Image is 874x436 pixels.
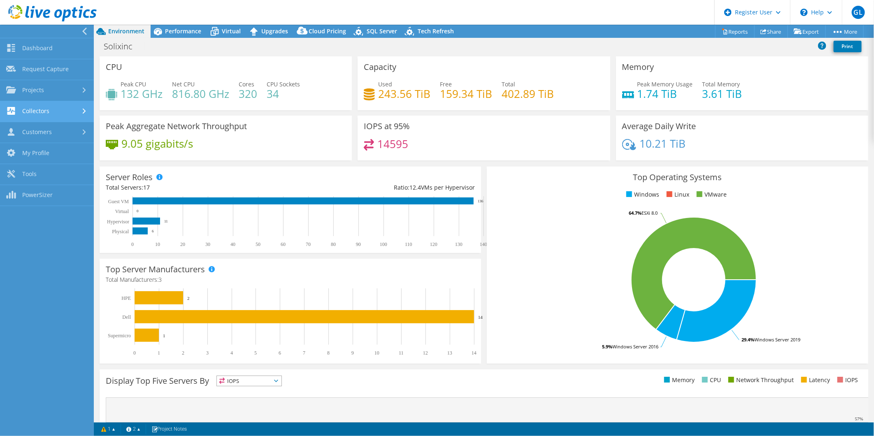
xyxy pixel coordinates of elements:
text: 140 [480,241,487,247]
text: 30 [205,241,210,247]
text: Guest VM [108,199,129,204]
li: CPU [700,376,721,385]
h3: Top Operating Systems [493,173,862,182]
span: Cloud Pricing [309,27,346,35]
text: 1 [158,350,160,356]
h4: 1.74 TiB [637,89,693,98]
text: 10 [374,350,379,356]
span: 12.4 [409,183,421,191]
text: 3 [206,350,209,356]
text: 4 [230,350,233,356]
li: IOPS [835,376,858,385]
span: 17 [143,183,150,191]
span: Cores [239,80,254,88]
h4: 159.34 TiB [440,89,492,98]
h4: 243.56 TiB [378,89,430,98]
h4: 34 [267,89,300,98]
text: 14 [478,315,483,320]
tspan: ESXi 8.0 [642,210,658,216]
tspan: 64.7% [629,210,642,216]
a: Project Notes [146,424,193,434]
text: 5 [254,350,257,356]
li: Windows [624,190,659,199]
span: Environment [108,27,144,35]
span: Net CPU [172,80,195,88]
span: GL [852,6,865,19]
text: Hypervisor [107,219,129,225]
h1: Solixinc [100,42,145,51]
text: 50 [256,241,260,247]
li: VMware [695,190,727,199]
div: Total Servers: [106,183,290,192]
h4: 132 GHz [121,89,163,98]
text: Physical [112,229,129,234]
h4: 9.05 gigabits/s [121,139,193,148]
span: Free [440,80,452,88]
text: 7 [303,350,305,356]
span: Peak CPU [121,80,146,88]
h4: 14595 [377,139,408,148]
text: 100 [380,241,387,247]
text: HPE [121,295,131,301]
text: 120 [430,241,437,247]
text: 0 [131,241,134,247]
text: 6 [152,229,154,233]
h4: Total Manufacturers: [106,275,475,284]
h4: 3.61 TiB [702,89,742,98]
tspan: 5.9% [602,343,612,350]
text: Virtual [115,209,129,214]
tspan: 29.4% [742,336,754,343]
a: Share [754,25,788,38]
span: IOPS [217,376,281,386]
text: 57% [855,416,863,421]
text: 2 [187,296,190,301]
h3: Top Server Manufacturers [106,265,205,274]
h4: 402.89 TiB [502,89,554,98]
text: 14 [472,350,477,356]
text: 70 [306,241,311,247]
h3: Memory [622,63,654,72]
text: 110 [405,241,412,247]
div: Ratio: VMs per Hypervisor [290,183,474,192]
span: 3 [158,276,162,283]
h3: Capacity [364,63,396,72]
span: Total Memory [702,80,740,88]
h4: 816.80 GHz [172,89,229,98]
li: Latency [799,376,830,385]
a: Reports [715,25,755,38]
text: Supermicro [108,333,131,339]
text: 90 [356,241,361,247]
h4: 320 [239,89,257,98]
span: Total [502,80,515,88]
text: 12 [423,350,428,356]
text: 130 [455,241,463,247]
text: 80 [331,241,336,247]
text: 1 [163,333,165,338]
text: 13 [447,350,452,356]
text: 40 [230,241,235,247]
li: Memory [662,376,695,385]
a: 2 [121,424,146,434]
text: 136 [478,199,483,203]
span: Used [378,80,392,88]
span: Performance [165,27,201,35]
text: 2 [182,350,184,356]
text: 9 [351,350,354,356]
h3: CPU [106,63,122,72]
text: 20 [180,241,185,247]
span: Virtual [222,27,241,35]
h3: Peak Aggregate Network Throughput [106,122,247,131]
span: CPU Sockets [267,80,300,88]
a: 1 [95,424,121,434]
text: Dell [122,314,131,320]
li: Network Throughput [726,376,794,385]
h4: 10.21 TiB [639,139,686,148]
text: 11 [164,219,168,223]
svg: \n [800,9,808,16]
text: 60 [281,241,286,247]
text: 6 [279,350,281,356]
text: 0 [137,209,139,213]
span: Tech Refresh [418,27,454,35]
a: Print [834,41,862,52]
a: More [825,25,864,38]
